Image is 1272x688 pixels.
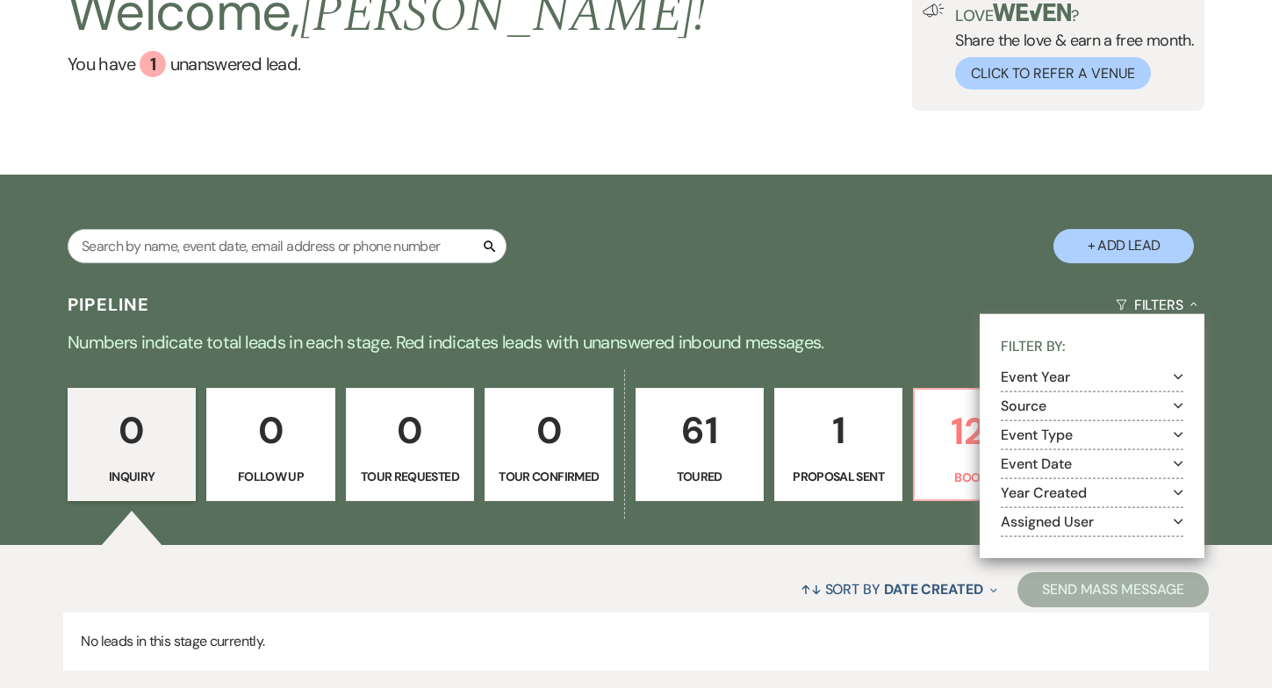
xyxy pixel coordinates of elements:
p: Toured [647,467,752,486]
p: 0 [496,401,601,460]
p: Love ? [955,4,1194,24]
img: weven-logo-green.svg [993,4,1071,21]
p: Tour Confirmed [496,467,601,486]
p: Filter By: [1001,335,1183,363]
p: Inquiry [79,467,184,486]
button: Send Mass Message [1017,572,1209,607]
button: Assigned User [1001,514,1183,528]
p: No leads in this stage currently. [63,613,1208,670]
button: Event Date [1001,456,1183,470]
p: 0 [218,401,323,460]
p: Tour Requested [357,467,463,486]
button: Sort By Date Created [794,566,1004,613]
div: 1 [140,51,166,77]
img: loud-speaker-illustration.svg [923,4,945,18]
p: 0 [79,401,184,460]
a: 61Toured [636,388,764,502]
h3: Pipeline [68,292,150,317]
p: Follow Up [218,467,323,486]
input: Search by name, event date, email address or phone number [68,229,507,263]
span: ↑↓ [801,580,822,598]
p: 123 [925,402,1031,461]
div: Share the love & earn a free month. [945,4,1194,90]
button: Filters [1109,282,1204,328]
button: Event Type [1001,427,1183,441]
a: 1Proposal Sent [774,388,902,502]
a: 0Follow Up [206,388,334,502]
a: 0Inquiry [68,388,196,502]
a: 123Booked [913,388,1043,502]
span: Date Created [884,580,983,598]
p: 61 [647,401,752,460]
button: + Add Lead [1053,229,1194,263]
button: Event Year [1001,369,1183,383]
p: 0 [357,401,463,460]
a: You have 1 unanswered lead. [68,51,706,77]
button: Source [1001,398,1183,412]
a: 0Tour Confirmed [485,388,613,502]
button: Year Created [1001,485,1183,499]
p: Numbers indicate total leads in each stage. Red indicates leads with unanswered inbound messages. [4,328,1268,356]
button: Click to Refer a Venue [955,57,1151,90]
p: Booked [925,468,1031,487]
p: 1 [786,401,891,460]
p: Proposal Sent [786,467,891,486]
a: 0Tour Requested [346,388,474,502]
